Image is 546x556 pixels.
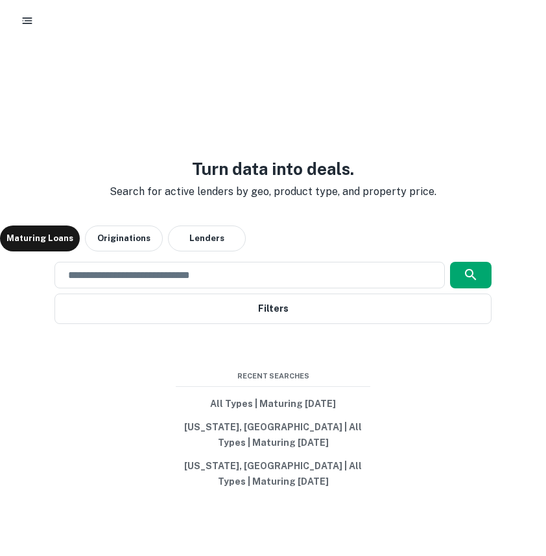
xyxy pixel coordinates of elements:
button: Lenders [168,226,246,251]
p: Search for active lenders by geo, product type, and property price. [99,184,447,200]
h3: Turn data into deals. [99,156,447,181]
button: All Types | Maturing [DATE] [176,392,370,415]
iframe: Chat Widget [481,452,546,515]
button: Filters [54,294,492,324]
button: [US_STATE], [GEOGRAPHIC_DATA] | All Types | Maturing [DATE] [176,454,370,493]
span: Recent Searches [176,371,370,382]
button: Originations [85,226,163,251]
button: [US_STATE], [GEOGRAPHIC_DATA] | All Types | Maturing [DATE] [176,415,370,454]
